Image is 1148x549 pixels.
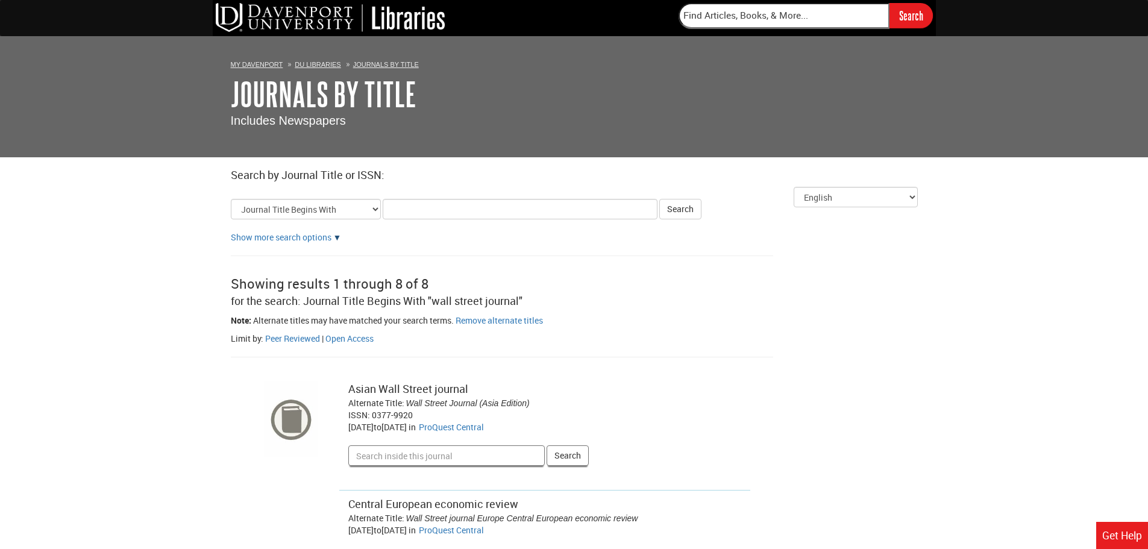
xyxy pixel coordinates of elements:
span: Alternate Title: [348,512,404,524]
a: Go to ProQuest Central [419,524,484,536]
a: Go to ProQuest Central [419,421,484,433]
div: Asian Wall Street journal [348,381,742,397]
a: Filter by peer open access [325,333,374,344]
span: for the search: Journal Title Begins With "wall street journal" [231,293,522,308]
a: My Davenport [231,61,283,68]
p: Includes Newspapers [231,112,918,130]
label: Search inside this journal [348,375,349,376]
span: Alternate titles may have matched your search terms. [253,315,454,326]
button: Search [547,445,589,466]
a: Journals By Title [353,61,419,68]
a: DU Libraries [295,61,340,68]
input: Find Articles, Books, & More... [679,3,889,28]
span: Alternate Title: [348,397,404,409]
div: [DATE] [DATE] [348,421,419,433]
span: Wall Street journal Europe Central European economic review [406,513,638,523]
a: Remove alternate titles [456,315,543,326]
span: to [374,421,381,433]
ol: Breadcrumbs [231,58,918,70]
input: Search inside this journal [348,445,545,466]
h2: Search by Journal Title or ISSN: [231,169,918,181]
span: to [374,524,381,536]
input: Search [889,3,933,28]
a: Show more search options [231,231,331,243]
span: Wall Street Journal (Asia Edition) [406,398,530,408]
a: Get Help [1096,522,1148,549]
span: in [409,421,416,433]
div: [DATE] [DATE] [348,524,419,536]
img: cover image for: Asian Wall Street journal [264,381,318,457]
img: DU Libraries [216,3,445,32]
button: Search [659,199,701,219]
a: Filter by peer reviewed [265,333,320,344]
span: in [409,524,416,536]
span: Limit by: [231,333,263,344]
a: Journals By Title [231,75,416,113]
span: Note: [231,315,251,326]
div: ISSN: 0377-9920 [348,409,742,421]
a: Show more search options [333,231,342,243]
div: Central European economic review [348,497,742,512]
span: Showing results 1 through 8 of 8 [231,275,428,292]
span: | [322,333,324,344]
